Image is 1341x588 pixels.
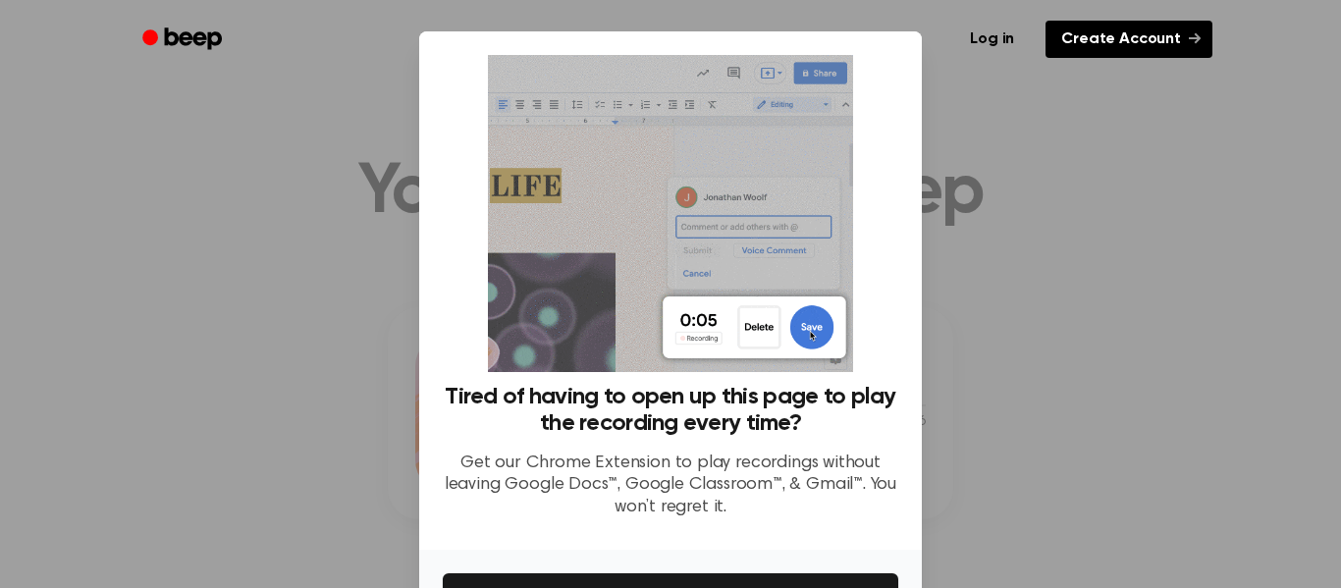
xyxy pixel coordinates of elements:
[1046,21,1212,58] a: Create Account
[443,384,898,437] h3: Tired of having to open up this page to play the recording every time?
[488,55,852,372] img: Beep extension in action
[950,17,1034,62] a: Log in
[129,21,240,59] a: Beep
[443,453,898,519] p: Get our Chrome Extension to play recordings without leaving Google Docs™, Google Classroom™, & Gm...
